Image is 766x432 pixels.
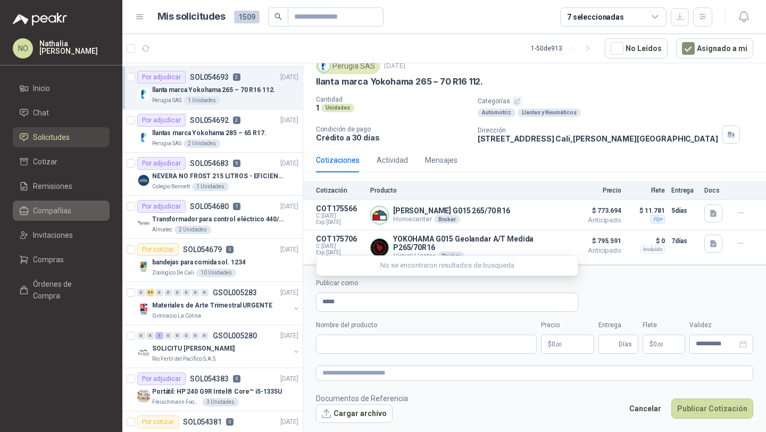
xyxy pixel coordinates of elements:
[190,73,229,81] p: SOL054693
[182,289,190,296] div: 0
[13,250,110,270] a: Compras
[213,332,257,339] p: GSOL005280
[316,133,469,142] p: Crédito a 30 días
[152,226,172,234] p: Almatec
[146,289,154,296] div: 69
[122,368,303,411] a: Por adjudicarSOL0543836[DATE] Company LogoPortátil: HP 240 G9R Intel® Core™ i5-1335UFleischmann F...
[541,320,594,330] label: Precio
[316,213,364,219] span: C: [DATE]
[137,389,150,402] img: Company Logo
[13,225,110,245] a: Invitaciones
[152,387,282,397] p: Portátil: HP 240 G9R Intel® Core™ i5-1335U
[201,289,209,296] div: 0
[190,117,229,124] p: SOL054692
[152,139,181,148] p: Perugia SAS
[393,215,510,223] p: Homecenter
[13,201,110,221] a: Compañías
[213,289,257,296] p: GSOL005283
[137,260,150,273] img: Company Logo
[39,40,110,55] p: Nathalia [PERSON_NAME]
[568,217,621,223] span: Anticipado
[13,103,110,123] a: Chat
[173,332,181,339] div: 0
[643,335,685,354] p: $ 0,00
[33,107,49,119] span: Chat
[316,96,469,103] p: Cantidad
[316,58,380,74] div: Perugia SAS
[164,289,172,296] div: 0
[438,252,464,260] div: Broker
[623,398,667,419] button: Cancelar
[152,128,267,138] p: llantas marca Yokohama 285 – 65 R17.
[628,235,665,247] p: $ 0
[567,11,624,23] div: 7 seleccionadas
[671,235,698,247] p: 7 días
[478,134,718,143] p: [STREET_ADDRESS] Cali , [PERSON_NAME][GEOGRAPHIC_DATA]
[13,38,33,59] div: NO
[173,289,181,296] div: 0
[568,235,621,247] span: $ 795.591
[233,160,240,167] p: 6
[184,96,220,105] div: 1 Unidades
[190,160,229,167] p: SOL054683
[393,235,562,252] p: YOKOHAMA G015 Geolandar A/T Medida P265/70R16
[33,131,70,143] span: Solicitudes
[13,13,67,26] img: Logo peakr
[316,219,364,226] span: Exp: [DATE]
[202,398,239,406] div: 3 Unidades
[233,73,240,81] p: 2
[653,341,663,347] span: 0
[280,331,298,341] p: [DATE]
[280,245,298,255] p: [DATE]
[316,154,360,166] div: Cotizaciones
[152,312,201,320] p: Gimnasio La Colina
[191,332,199,339] div: 0
[137,372,186,385] div: Por adjudicar
[434,215,460,223] div: Broker
[316,243,364,250] span: C: [DATE]
[650,341,653,347] span: $
[174,226,211,234] div: 2 Unidades
[13,176,110,196] a: Remisiones
[316,235,364,243] p: COT175706
[137,174,150,187] img: Company Logo
[183,246,222,253] p: SOL054679
[226,418,234,426] p: 0
[478,109,515,117] div: Automotriz
[190,375,229,383] p: SOL054383
[137,289,145,296] div: 0
[152,269,194,277] p: Zoologico De Cali
[137,286,301,320] a: 0 69 0 0 0 0 0 0 GSOL005283[DATE] Company LogoMateriales de Arte Trimestral URGENTEGimnasio La Co...
[137,346,150,359] img: Company Logo
[640,245,665,254] div: Incluido
[137,131,150,144] img: Company Logo
[384,61,405,71] p: [DATE]
[191,289,199,296] div: 0
[137,243,179,256] div: Por cotizar
[233,375,240,383] p: 6
[316,204,364,213] p: COT175566
[196,269,236,277] div: 10 Unidades
[137,157,186,170] div: Por adjudicar
[568,247,621,254] span: Anticipado
[13,152,110,172] a: Cotizar
[201,332,209,339] div: 0
[370,187,562,194] p: Producto
[183,418,222,426] p: SOL054381
[234,11,260,23] span: 1509
[280,72,298,82] p: [DATE]
[671,398,753,419] button: Publicar Cotización
[137,200,186,213] div: Por adjudicar
[316,76,483,87] p: llanta marca Yokohama 265 – 70 R16 112.
[657,342,663,347] span: ,00
[122,110,303,153] a: Por adjudicarSOL0546922[DATE] Company Logollantas marca Yokohama 285 – 65 R17.Perugia SAS2 Unidades
[33,180,72,192] span: Remisiones
[568,204,621,217] span: $ 773.694
[651,215,665,223] div: Fijo
[137,217,150,230] img: Company Logo
[377,154,408,166] div: Actividad
[541,335,594,354] p: $0,00
[676,38,753,59] button: Asignado a mi
[371,206,388,224] img: Company Logo
[157,9,226,24] h1: Mis solicitudes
